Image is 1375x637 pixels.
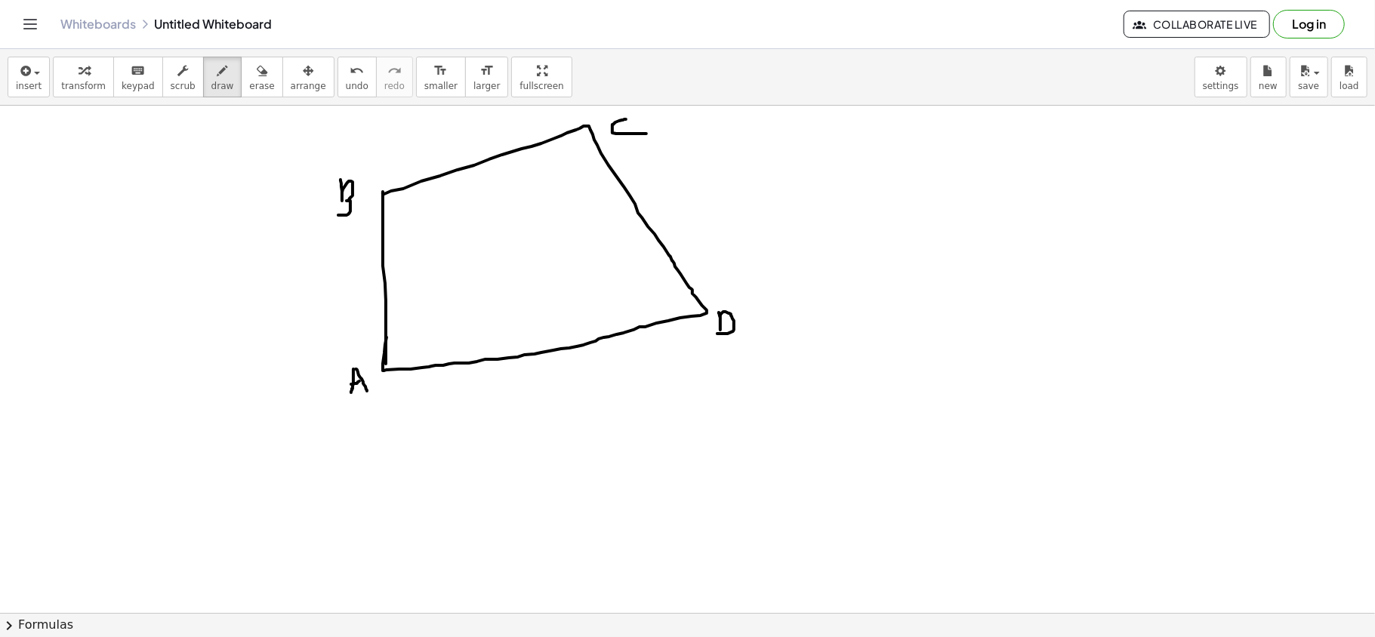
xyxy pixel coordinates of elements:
[1250,57,1287,97] button: new
[1195,57,1247,97] button: settings
[1340,81,1359,91] span: load
[61,81,106,91] span: transform
[350,62,364,80] i: undo
[113,57,163,97] button: keyboardkeypad
[291,81,326,91] span: arrange
[346,81,368,91] span: undo
[1273,10,1345,38] button: Log in
[211,81,234,91] span: draw
[60,17,136,32] a: Whiteboards
[241,57,282,97] button: erase
[519,81,563,91] span: fullscreen
[1331,57,1367,97] button: load
[511,57,572,97] button: fullscreen
[387,62,402,80] i: redo
[16,81,42,91] span: insert
[8,57,50,97] button: insert
[1298,81,1319,91] span: save
[1259,81,1278,91] span: new
[282,57,335,97] button: arrange
[1290,57,1328,97] button: save
[131,62,145,80] i: keyboard
[53,57,114,97] button: transform
[203,57,242,97] button: draw
[338,57,377,97] button: undoundo
[424,81,458,91] span: smaller
[479,62,494,80] i: format_size
[18,12,42,36] button: Toggle navigation
[1124,11,1270,38] button: Collaborate Live
[1136,17,1257,31] span: Collaborate Live
[465,57,508,97] button: format_sizelarger
[162,57,204,97] button: scrub
[433,62,448,80] i: format_size
[473,81,500,91] span: larger
[1203,81,1239,91] span: settings
[376,57,413,97] button: redoredo
[122,81,155,91] span: keypad
[416,57,466,97] button: format_sizesmaller
[384,81,405,91] span: redo
[171,81,196,91] span: scrub
[249,81,274,91] span: erase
